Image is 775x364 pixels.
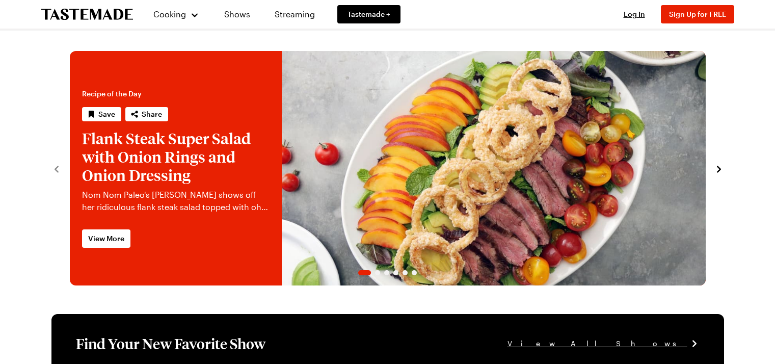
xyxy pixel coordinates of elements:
button: navigate to next item [714,162,724,174]
span: Cooking [153,9,186,19]
span: Log In [624,10,645,18]
a: To Tastemade Home Page [41,9,133,20]
span: View More [88,233,124,244]
h1: Find Your New Favorite Show [76,334,265,353]
button: navigate to previous item [51,162,62,174]
button: Log In [614,9,655,19]
a: View More [82,229,130,248]
span: Go to slide 1 [358,270,371,275]
a: Tastemade + [337,5,400,23]
span: Go to slide 2 [375,270,380,275]
div: 1 / 6 [70,51,706,285]
span: Go to slide 4 [393,270,398,275]
button: Cooking [153,2,200,27]
span: Sign Up for FREE [669,10,726,18]
button: Share [125,107,168,121]
span: Share [142,109,162,119]
span: Tastemade + [348,9,390,19]
span: Save [98,109,115,119]
button: Save recipe [82,107,121,121]
span: Go to slide 5 [403,270,408,275]
span: View All Shows [507,338,687,349]
span: Go to slide 3 [384,270,389,275]
button: Sign Up for FREE [661,5,734,23]
span: Go to slide 6 [412,270,417,275]
a: View All Shows [507,338,700,349]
